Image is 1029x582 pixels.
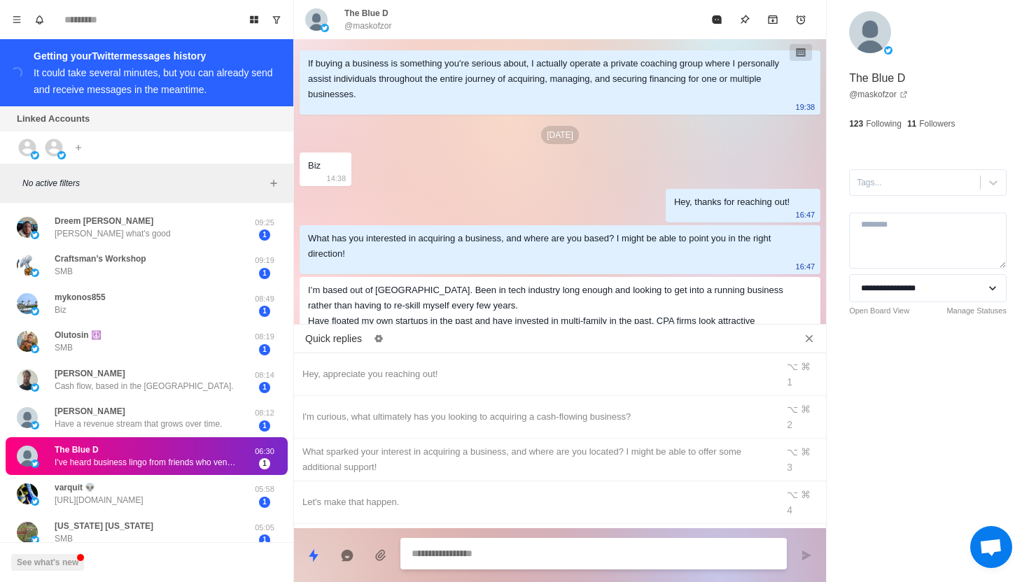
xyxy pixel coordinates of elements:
span: 1 [259,344,270,355]
p: [US_STATE] [US_STATE] [55,520,153,532]
p: 08:12 [247,407,282,419]
span: 1 [259,420,270,432]
p: No active filters [22,177,265,190]
button: Add account [70,139,87,156]
div: ⌥ ⌘ 1 [787,359,818,390]
img: picture [31,460,39,468]
span: 1 [259,268,270,279]
p: 09:25 [247,217,282,229]
div: ⌥ ⌘ 3 [787,444,818,475]
img: picture [31,497,39,506]
span: 1 [259,382,270,393]
img: picture [31,151,39,159]
p: [PERSON_NAME] [55,405,125,418]
p: Linked Accounts [17,112,90,126]
span: 1 [259,458,270,469]
div: ⌥ ⌘ 2 [787,402,818,432]
p: [DATE] [541,126,579,144]
p: Quick replies [305,332,362,346]
div: What has you interested in acquiring a business, and where are you based? I might be able to poin... [308,231,790,262]
div: Hey, appreciate you reaching out! [302,367,769,382]
img: picture [321,24,329,32]
img: picture [17,255,38,276]
p: 123 [849,118,863,130]
img: picture [17,369,38,390]
p: The Blue D [55,443,99,456]
div: If buying a business is something you're serious about, I actually operate a private coaching gro... [308,56,790,102]
button: Show unread conversations [265,8,288,31]
img: picture [884,46,892,55]
p: 08:14 [247,369,282,381]
img: picture [31,269,39,277]
div: ⌥ ⌘ 4 [787,487,818,518]
div: Hey, thanks for reaching out! [674,194,790,210]
p: mykonos855 [55,291,106,304]
a: Open chat [970,526,1012,568]
div: It could take several minutes, but you can already send and receive messages in the meantime. [34,67,273,95]
p: 08:19 [247,331,282,343]
p: 09:19 [247,255,282,267]
img: picture [849,11,891,53]
img: picture [31,383,39,392]
p: @maskofzor [344,20,392,32]
img: picture [17,217,38,238]
p: SMB [55,532,73,545]
img: picture [31,345,39,353]
button: See what's new [11,554,84,571]
p: 14:38 [327,171,346,186]
p: Dreem [PERSON_NAME] [55,215,153,227]
p: 19:38 [796,99,815,115]
span: 1 [259,229,270,241]
p: 06:30 [247,446,282,457]
div: I'm curious, what ultimately has you looking to acquiring a cash-flowing business? [302,409,769,425]
button: Board View [243,8,265,31]
img: picture [57,151,66,159]
button: Reply with AI [333,541,361,569]
div: Biz [308,158,321,173]
p: 16:47 [796,259,815,274]
button: Notifications [28,8,50,31]
p: [PERSON_NAME] [55,367,125,380]
button: Quick replies [300,541,328,569]
span: 1 [259,306,270,317]
div: Let's make that happen. [302,495,769,510]
p: [PERSON_NAME] what's good [55,227,171,240]
p: I've heard business lingo from friends who ventured out to buy them but do not have first hand ex... [55,456,237,469]
img: picture [31,421,39,430]
p: SMB [55,341,73,354]
div: What sparked your interest in acquiring a business, and where are you located? I might be able to... [302,444,769,475]
button: Send message [792,541,820,569]
p: 11 [907,118,916,130]
p: Have a revenue stream that grows over time. [55,418,222,430]
p: Cash flow, based in the [GEOGRAPHIC_DATA]. [55,380,234,392]
p: [URL][DOMAIN_NAME] [55,494,143,506]
p: Craftsman’s Workshop [55,253,146,265]
p: varquit 👽 [55,481,95,494]
a: @maskofzor [849,88,908,101]
p: 05:05 [247,522,282,534]
p: Followers [919,118,955,130]
button: Pin [731,6,759,34]
img: picture [17,293,38,314]
img: picture [31,307,39,315]
p: SMB [55,265,73,278]
p: The Blue D [344,7,388,20]
img: picture [31,536,39,544]
p: The Blue D [849,70,905,87]
button: Add filters [265,175,282,192]
p: Following [866,118,902,130]
p: 16:47 [796,207,815,222]
button: Close quick replies [798,327,820,350]
button: Menu [6,8,28,31]
p: 05:58 [247,483,282,495]
img: picture [305,8,328,31]
img: picture [17,331,38,352]
span: 1 [259,497,270,508]
img: picture [17,483,38,504]
img: picture [17,407,38,428]
button: Add media [367,541,395,569]
div: I’m based out of [GEOGRAPHIC_DATA]. Been in tech industry long enough and looking to get into a r... [308,283,790,329]
p: 08:49 [247,293,282,305]
p: Biz [55,304,66,316]
p: Olutosin ☮️ [55,329,101,341]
